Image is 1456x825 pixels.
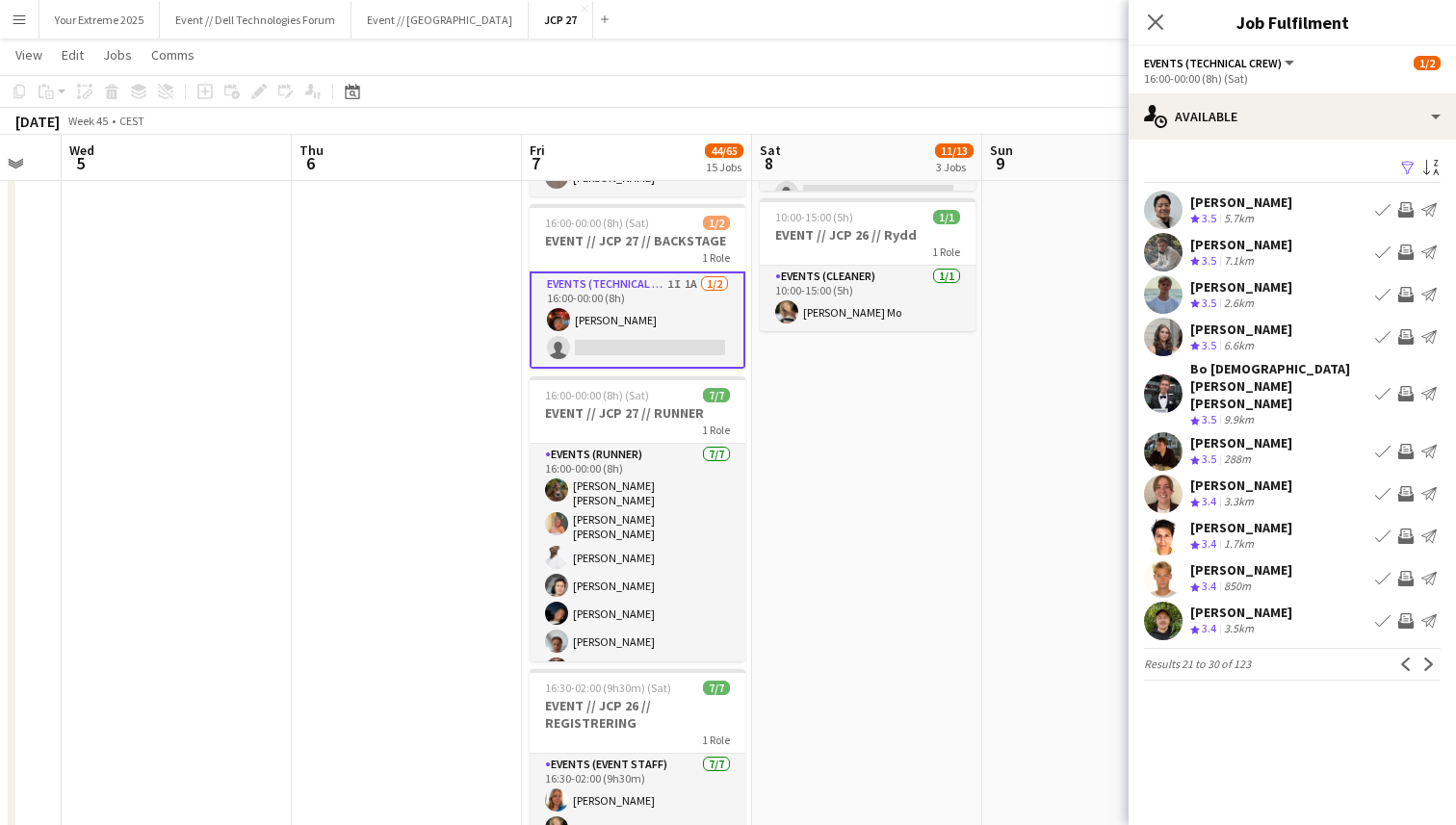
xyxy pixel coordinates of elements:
[1129,10,1456,35] h3: Job Fulfilment
[530,376,745,661] app-job-card: 16:00-00:00 (8h) (Sat)7/7EVENT // JCP 27 // RUNNER1 RoleEvents (Runner)7/716:00-00:00 (8h)[PERSON...
[935,143,974,158] span: 11/13
[15,46,42,64] span: View
[1220,338,1258,354] div: 6.6km
[1220,451,1255,468] div: 288m
[1220,621,1258,637] div: 3.5km
[1144,71,1441,86] div: 16:00-00:00 (8h) (Sat)
[545,388,649,402] span: 16:00-00:00 (8h) (Sat)
[299,142,324,159] span: Thu
[1129,93,1456,140] div: Available
[760,266,975,331] app-card-role: Events (Cleaner)1/110:00-15:00 (5h)[PERSON_NAME] Mo
[527,152,545,174] span: 7
[151,46,195,64] span: Comms
[936,160,973,174] div: 3 Jobs
[1202,536,1216,551] span: 3.4
[530,271,745,369] app-card-role: Events (Technical Crew)1I1A1/216:00-00:00 (8h)[PERSON_NAME]
[530,204,745,369] app-job-card: 16:00-00:00 (8h) (Sat)1/2EVENT // JCP 27 // BACKSTAGE1 RoleEvents (Technical Crew)1I1A1/216:00-00...
[932,245,960,259] span: 1 Role
[702,250,730,265] span: 1 Role
[530,697,745,732] h3: EVENT // JCP 26 // REGISTRERING
[1190,604,1292,621] div: [PERSON_NAME]
[702,423,730,437] span: 1 Role
[760,198,975,331] app-job-card: 10:00-15:00 (5h)1/1EVENT // JCP 26 // Rydd1 RoleEvents (Cleaner)1/110:00-15:00 (5h)[PERSON_NAME] Mo
[530,444,745,694] app-card-role: Events (Runner)7/716:00-00:00 (8h)[PERSON_NAME] [PERSON_NAME][PERSON_NAME] [PERSON_NAME][PERSON_N...
[1190,236,1292,253] div: [PERSON_NAME]
[760,226,975,244] h3: EVENT // JCP 26 // Rydd
[39,1,160,39] button: Your Extreme 2025
[703,681,730,695] span: 7/7
[545,681,671,695] span: 16:30-02:00 (9h30m) (Sat)
[1190,477,1292,494] div: [PERSON_NAME]
[54,42,91,67] a: Edit
[160,1,351,39] button: Event // Dell Technologies Forum
[1202,579,1216,593] span: 3.4
[64,114,112,128] span: Week 45
[933,210,960,224] span: 1/1
[1202,211,1216,225] span: 3.5
[702,733,730,747] span: 1 Role
[1202,412,1216,426] span: 3.5
[1190,434,1292,451] div: [PERSON_NAME]
[987,152,1013,174] span: 9
[1144,657,1251,671] span: Results 21 to 30 of 123
[351,1,529,39] button: Event // [GEOGRAPHIC_DATA]
[8,42,50,67] a: View
[1190,360,1367,412] div: Bo [DEMOGRAPHIC_DATA][PERSON_NAME] [PERSON_NAME]
[1144,56,1282,70] span: Events (Technical Crew)
[1220,412,1258,428] div: 9.9km
[143,42,202,67] a: Comms
[103,46,132,64] span: Jobs
[1414,56,1441,70] span: 1/2
[703,388,730,402] span: 7/7
[530,404,745,422] h3: EVENT // JCP 27 // RUNNER
[1190,561,1292,579] div: [PERSON_NAME]
[1202,338,1216,352] span: 3.5
[62,46,84,64] span: Edit
[1220,536,1258,553] div: 1.7km
[1220,253,1258,270] div: 7.1km
[1190,321,1292,338] div: [PERSON_NAME]
[703,216,730,230] span: 1/2
[1202,494,1216,508] span: 3.4
[1190,278,1292,296] div: [PERSON_NAME]
[705,143,743,158] span: 44/65
[775,210,853,224] span: 10:00-15:00 (5h)
[1190,519,1292,536] div: [PERSON_NAME]
[1220,296,1258,312] div: 2.6km
[119,114,144,128] div: CEST
[69,142,94,159] span: Wed
[95,42,140,67] a: Jobs
[757,152,781,174] span: 8
[1202,253,1216,268] span: 3.5
[990,142,1013,159] span: Sun
[529,1,593,39] button: JCP 27
[545,216,649,230] span: 16:00-00:00 (8h) (Sat)
[1190,193,1292,211] div: [PERSON_NAME]
[1144,56,1297,70] button: Events (Technical Crew)
[530,142,545,159] span: Fri
[297,152,324,174] span: 6
[530,232,745,249] h3: EVENT // JCP 27 // BACKSTAGE
[1220,211,1258,227] div: 5.7km
[1202,451,1216,466] span: 3.5
[15,112,60,131] div: [DATE]
[1220,579,1255,595] div: 850m
[1202,621,1216,635] span: 3.4
[760,142,781,159] span: Sat
[1202,296,1216,310] span: 3.5
[706,160,742,174] div: 15 Jobs
[66,152,94,174] span: 5
[1220,494,1258,510] div: 3.3km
